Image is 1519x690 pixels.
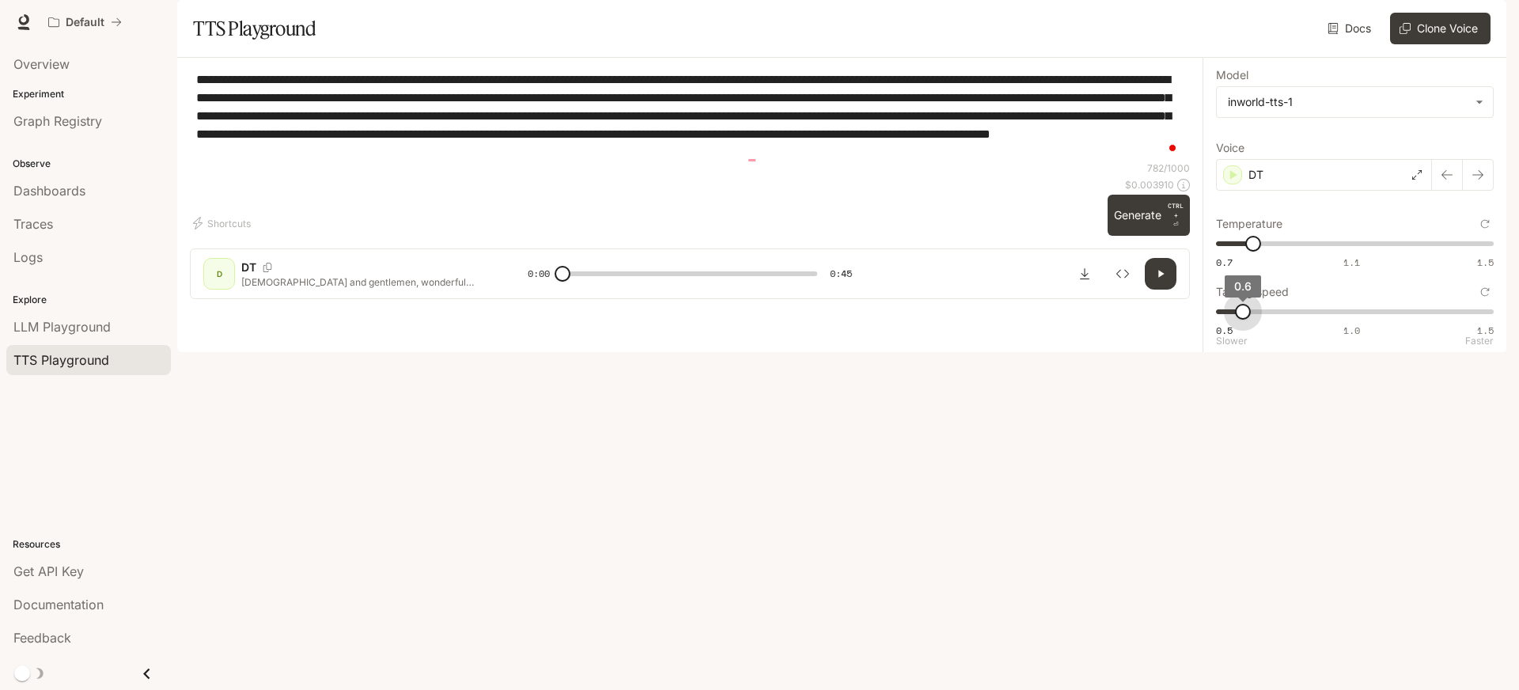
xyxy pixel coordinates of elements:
[1069,258,1100,290] button: Download audio
[190,210,257,236] button: Shortcuts
[1217,87,1493,117] div: inworld-tts-1
[196,70,1184,161] textarea: To enrich screen reader interactions, please activate Accessibility in Grammarly extension settings
[1108,195,1190,236] button: GenerateCTRL +⏎
[1390,13,1491,44] button: Clone Voice
[1234,279,1252,293] span: 0.6
[1216,70,1248,81] p: Model
[1216,142,1244,154] p: Voice
[830,266,852,282] span: 0:45
[1477,256,1494,269] span: 1.5
[1216,218,1282,229] p: Temperature
[66,16,104,29] p: Default
[1216,324,1233,337] span: 0.5
[41,6,129,38] button: All workspaces
[193,13,316,44] h1: TTS Playground
[206,261,232,286] div: D
[256,263,278,272] button: Copy Voice ID
[1465,336,1494,346] p: Faster
[1228,94,1468,110] div: inworld-tts-1
[1216,336,1248,346] p: Slower
[241,275,490,289] p: [DEMOGRAPHIC_DATA] and gentlemen, wonderful students of [GEOGRAPHIC_DATA], let me tell you about ...
[1168,201,1184,229] p: ⏎
[1476,283,1494,301] button: Reset to default
[1343,256,1360,269] span: 1.1
[1147,161,1190,175] p: 782 / 1000
[1125,178,1174,191] p: $ 0.003910
[241,260,256,275] p: DT
[1476,215,1494,233] button: Reset to default
[1216,256,1233,269] span: 0.7
[1107,258,1138,290] button: Inspect
[1248,167,1263,183] p: DT
[1324,13,1377,44] a: Docs
[1343,324,1360,337] span: 1.0
[1168,201,1184,220] p: CTRL +
[1477,324,1494,337] span: 1.5
[528,266,550,282] span: 0:00
[1216,286,1289,298] p: Talking speed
